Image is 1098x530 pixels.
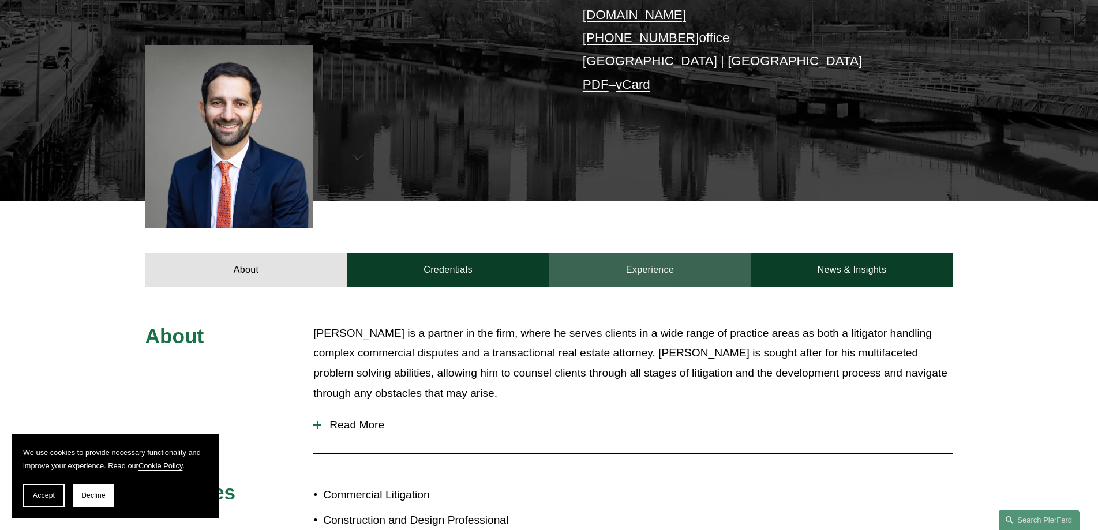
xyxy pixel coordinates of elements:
[323,485,549,505] p: Commercial Litigation
[313,324,953,403] p: [PERSON_NAME] is a partner in the firm, where he serves clients in a wide range of practice areas...
[549,253,751,287] a: Experience
[145,325,204,347] span: About
[999,510,1080,530] a: Search this site
[583,31,699,45] a: [PHONE_NUMBER]
[616,77,650,92] a: vCard
[12,434,219,518] section: Cookie banner
[23,484,65,507] button: Accept
[583,77,609,92] a: PDF
[145,253,347,287] a: About
[138,461,183,470] a: Cookie Policy
[33,491,55,499] span: Accept
[313,410,953,440] button: Read More
[81,491,106,499] span: Decline
[751,253,953,287] a: News & Insights
[73,484,114,507] button: Decline
[321,419,953,431] span: Read More
[347,253,549,287] a: Credentials
[23,446,208,472] p: We use cookies to provide necessary functionality and improve your experience. Read our .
